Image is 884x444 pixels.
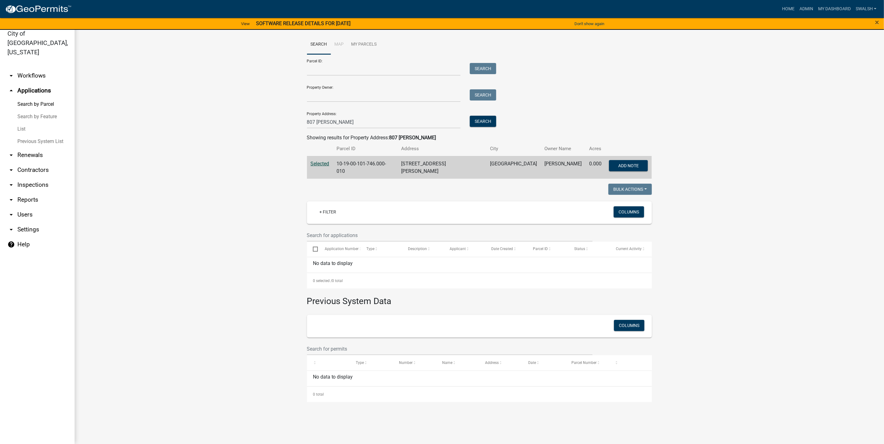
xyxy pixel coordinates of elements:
datatable-header-cell: Status [569,242,610,257]
a: My Parcels [348,35,381,55]
button: Add Note [609,160,648,171]
i: arrow_drop_up [7,87,15,94]
span: Number [399,361,413,365]
button: Bulk Actions [608,184,652,195]
datatable-header-cell: Type [360,242,402,257]
datatable-header-cell: Current Activity [610,242,652,257]
button: Search [470,89,496,101]
h3: Previous System Data [307,289,652,308]
button: Don't show again [572,19,607,29]
a: View [239,19,252,29]
button: Columns [614,320,644,331]
a: + Filter [314,206,341,218]
a: Search [307,35,331,55]
i: arrow_drop_down [7,181,15,189]
span: 0 selected / [313,279,332,283]
datatable-header-cell: Address [479,355,523,370]
datatable-header-cell: Description [402,242,444,257]
a: swalsh [853,3,879,15]
button: Search [470,116,496,127]
div: No data to display [307,257,652,273]
div: Showing results for Property Address: [307,134,652,141]
span: Name [442,361,452,365]
div: No data to display [307,371,652,386]
th: Owner Name [541,141,585,156]
button: Search [470,63,496,74]
span: Description [408,247,427,251]
div: 0 total [307,273,652,289]
datatable-header-cell: Parcel Number [566,355,609,370]
datatable-header-cell: Applicant [444,242,485,257]
span: Parcel Number [571,361,597,365]
i: arrow_drop_down [7,151,15,159]
datatable-header-cell: Name [436,355,479,370]
datatable-header-cell: Select [307,242,319,257]
i: arrow_drop_down [7,196,15,204]
td: [STREET_ADDRESS][PERSON_NAME] [397,156,486,179]
strong: SOFTWARE RELEASE DETAILS FOR [DATE] [256,20,350,26]
td: 10-19-00-101-746.000-010 [333,156,398,179]
input: Search for permits [307,343,593,355]
a: My Dashboard [816,3,853,15]
th: Address [397,141,486,156]
span: × [875,18,879,27]
i: arrow_drop_down [7,211,15,218]
span: Current Activity [616,247,642,251]
th: Acres [585,141,605,156]
span: Date Created [491,247,513,251]
th: Parcel ID [333,141,398,156]
i: arrow_drop_down [7,166,15,174]
button: Close [875,19,879,26]
td: [PERSON_NAME] [541,156,585,179]
span: Status [575,247,585,251]
span: Applicant [450,247,466,251]
span: Date [528,361,536,365]
input: Search for applications [307,229,593,242]
datatable-header-cell: Number [393,355,436,370]
datatable-header-cell: Type [350,355,393,370]
datatable-header-cell: Date [522,355,566,370]
td: 0.000 [585,156,605,179]
span: Address [485,361,499,365]
a: Home [780,3,797,15]
i: arrow_drop_down [7,226,15,233]
button: Columns [614,206,644,218]
span: Add Note [618,163,639,168]
span: Type [356,361,364,365]
i: arrow_drop_down [7,72,15,79]
strong: 807 [PERSON_NAME] [389,135,436,141]
a: Admin [797,3,816,15]
i: help [7,241,15,248]
datatable-header-cell: Date Created [485,242,527,257]
span: Parcel ID [533,247,548,251]
td: [GEOGRAPHIC_DATA] [486,156,541,179]
datatable-header-cell: Application Number [319,242,360,257]
datatable-header-cell: Parcel ID [527,242,569,257]
div: 0 total [307,387,652,402]
th: City [486,141,541,156]
a: Selected [311,161,329,167]
span: Type [366,247,374,251]
span: Application Number [325,247,359,251]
